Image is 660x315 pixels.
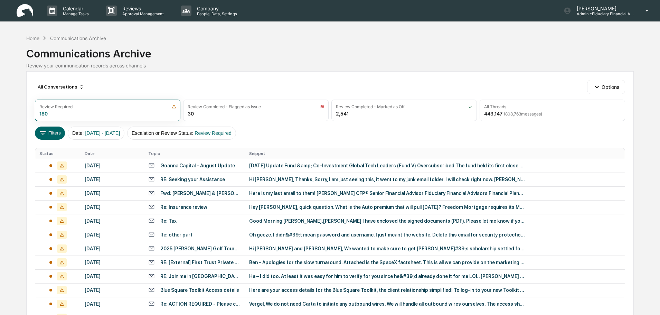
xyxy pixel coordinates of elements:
div: 2,541 [336,111,349,117]
div: [DATE] Update Fund &amp; Co-Investment Global Tech Leaders (Fund V) Oversubscribed The fund held ... [249,163,526,168]
iframe: Open customer support [638,292,657,311]
p: Calendar [57,6,92,11]
div: 180 [39,111,48,117]
div: 2025 [PERSON_NAME] Golf Tournament Scholarship funds [160,246,241,251]
div: Hey [PERSON_NAME], quick question. What is the Auto premium that will pull [DATE]? Freedom Mortga... [249,204,526,210]
div: [DATE] [85,177,140,182]
div: RE: Join me in [GEOGRAPHIC_DATA] for a special evening [160,274,241,279]
div: All Threads [484,104,506,109]
img: icon [468,104,472,109]
div: Home [26,35,39,41]
div: 30 [188,111,194,117]
p: [PERSON_NAME] [571,6,635,11]
div: Review Completed - Flagged as Issue [188,104,261,109]
span: ( 808,763 messages) [504,111,542,117]
div: Hi [PERSON_NAME] and [PERSON_NAME], We wanted to make sure to get [PERSON_NAME]#39;s scholarship ... [249,246,526,251]
div: Hi [PERSON_NAME], Thanks, Sorry, I am just seeing this, it went to my junk email folder. I will c... [249,177,526,182]
div: Vergel, We do not need Carta to initiate any outbound wires. We will handle all outbound wires ou... [249,301,526,307]
div: [DATE] [85,218,140,224]
div: Here are your access details for the Blue Square Toolkit, the client relationship simplified! To ... [249,287,526,293]
div: Re: Insurance review [160,204,207,210]
div: [DATE] [85,301,140,307]
div: Review Completed - Marked as OK [336,104,405,109]
p: Company [191,6,241,11]
div: Re: ACTION REQUIRED - Please create new logins to [PERSON_NAME] team access to your bank account [160,301,241,307]
th: Date [81,148,144,159]
div: RE: [External] First Trust Private Asset Platform Access [160,260,241,265]
div: RE: Seeking your Assistance [160,177,225,182]
th: Status [35,148,80,159]
div: Fwd: [PERSON_NAME] & [PERSON_NAME] and [PERSON_NAME], CFP® Follow-up [160,191,241,196]
div: Re: Tax [160,218,177,224]
button: Filters [35,127,65,140]
button: Escalation or Review Status:Review Required [127,127,236,140]
div: [DATE] [85,204,140,210]
div: [DATE] [85,260,140,265]
p: Reviews [117,6,167,11]
div: Communications Archive [50,35,106,41]
div: Communications Archive [26,42,633,60]
p: Admin • Fiduciary Financial Advisors [571,11,635,16]
button: Options [587,80,625,94]
th: Topic [144,148,245,159]
div: Blue Square Toolkit Access details [160,287,239,293]
p: Approval Management [117,11,167,16]
div: [DATE] [85,287,140,293]
span: Review Required [195,130,232,136]
div: Ben – Apologies for the slow turnaround. Attached is the SpaceX factsheet. This is all we can pro... [249,260,526,265]
p: Manage Tasks [57,11,92,16]
img: icon [320,104,324,109]
div: Good Morning [PERSON_NAME].[PERSON_NAME] I have enclosed the signed documents (PDF). Please let m... [249,218,526,224]
div: Ha – I did too. At least it was easy for him to verify for you since he&#39;d already done it for... [249,274,526,279]
button: Date:[DATE] - [DATE] [68,127,124,140]
div: 443,147 [484,111,542,117]
th: Snippet [245,148,625,159]
div: Goanna Capital - August Update [160,163,235,168]
img: icon [172,104,176,109]
div: Re: other part [160,232,192,238]
p: People, Data, Settings [191,11,241,16]
img: logo [17,4,33,18]
div: [DATE] [85,246,140,251]
div: [DATE] [85,163,140,168]
div: Here is my last email to them! [PERSON_NAME] CFP® Senior Financial Advisor Fiduciary Financial Ad... [249,191,526,196]
span: [DATE] - [DATE] [85,130,120,136]
div: [DATE] [85,274,140,279]
div: Oh geeze. I didn&#39;t mean password and username. I just meant the website. Delete this email fo... [249,232,526,238]
div: Review Required [39,104,73,109]
div: [DATE] [85,232,140,238]
div: Review your communication records across channels [26,63,633,68]
div: All Conversations [35,81,87,92]
div: [DATE] [85,191,140,196]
